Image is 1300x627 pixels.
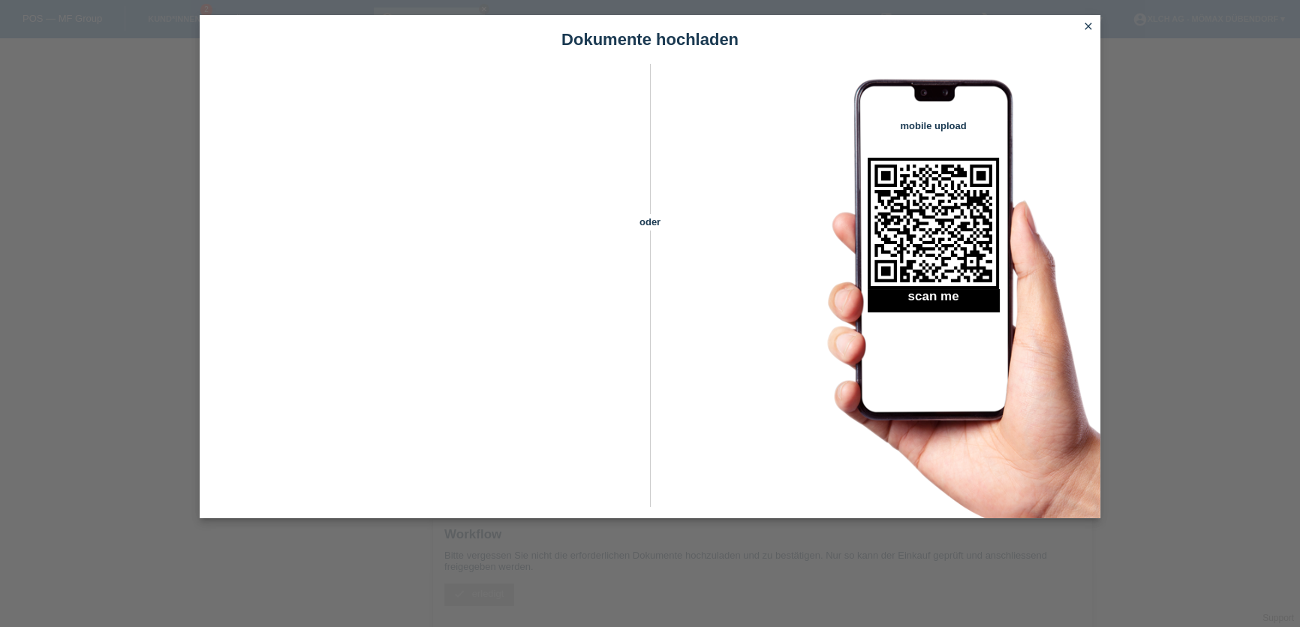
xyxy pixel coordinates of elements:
[1082,20,1094,32] i: close
[868,120,999,131] h4: mobile upload
[1079,19,1098,36] a: close
[200,30,1100,49] h1: Dokumente hochladen
[222,101,624,477] iframe: Upload
[868,289,999,312] h2: scan me
[624,214,676,230] span: oder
